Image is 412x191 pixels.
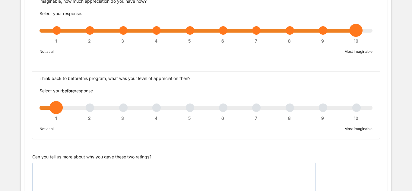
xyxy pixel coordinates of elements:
span: 1 [55,38,57,44]
span: 4 [155,38,157,44]
span: 2 [88,38,91,44]
span: 2 [88,116,91,121]
span: 6 [221,38,224,44]
span: 5 [188,116,191,121]
span: 3 [121,116,124,121]
span: 9 [321,38,324,44]
label: Most imaginable [344,49,372,54]
span: 10 [354,116,358,121]
span: this program [81,76,106,81]
strong: before [62,88,75,93]
label: Select your response. [40,88,94,94]
label: Can you tell us more about why you gave these two ratings? [32,154,151,160]
label: Most imaginable [344,126,372,132]
span: 8 [288,38,291,44]
span: 8 [288,116,291,121]
span: 4 [155,116,157,121]
span: 6 [221,116,224,121]
span: 1 [55,116,57,121]
label: Not at all [40,49,55,54]
div: Think back to before , what was your level of appreciation then? [40,76,373,81]
span: 9 [321,116,324,121]
span: 7 [255,38,257,44]
label: Select your response. [40,11,82,16]
span: 3 [121,38,124,44]
span: 7 [255,116,257,121]
span: 10 [354,38,358,44]
label: Not at all [40,126,55,132]
span: 5 [188,38,191,44]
